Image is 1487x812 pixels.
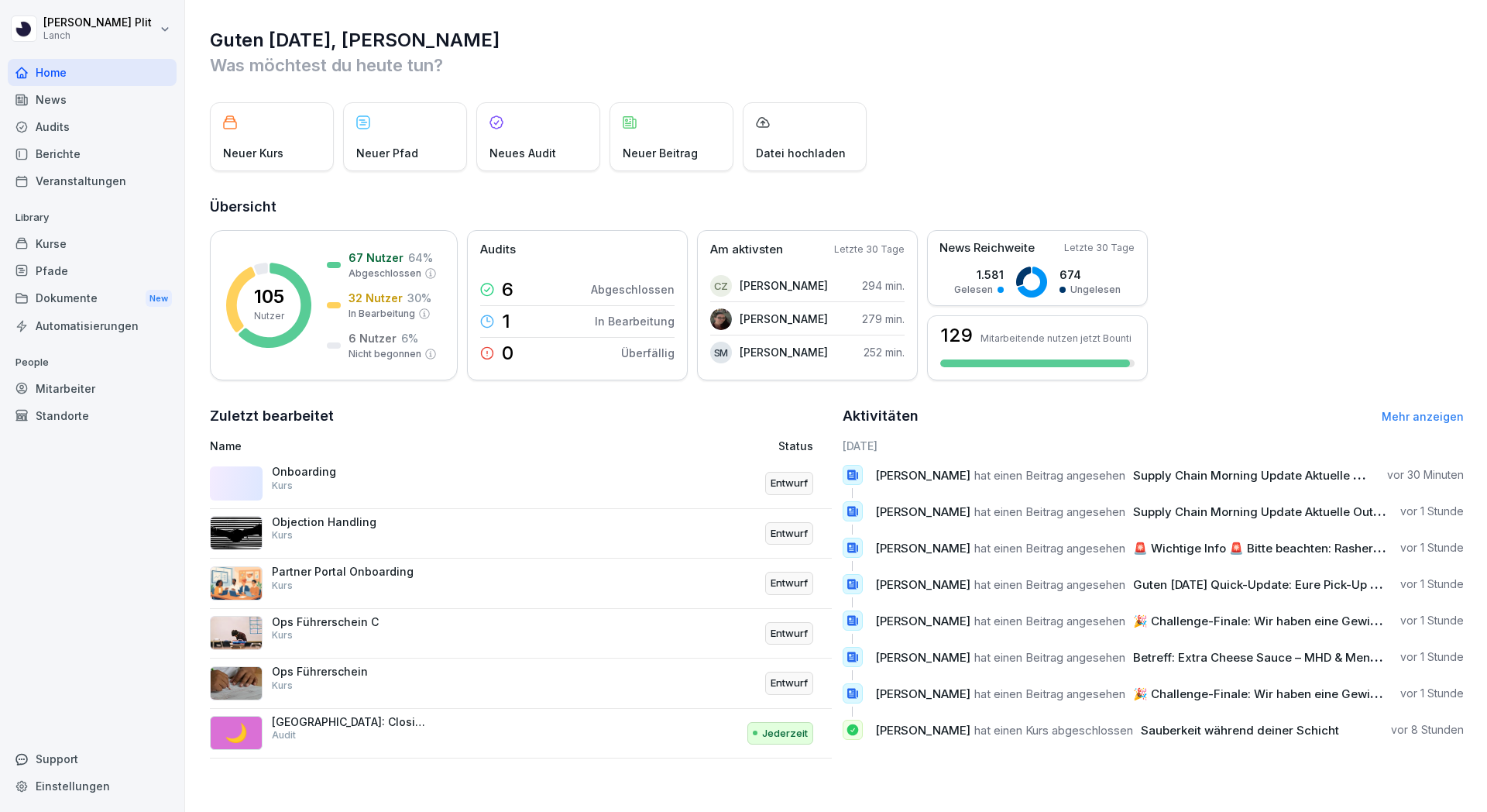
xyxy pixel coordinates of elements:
[623,145,698,161] p: Neuer Beitrag
[954,267,1004,283] p: 1.581
[8,167,177,194] a: Veranstaltungen
[710,342,732,363] div: SM
[8,257,177,284] a: Pfade
[974,541,1125,556] span: hat einen Beitrag angesehen
[771,526,808,542] p: Entwurf
[43,16,152,29] p: [PERSON_NAME] Plit
[954,283,993,297] p: Gelesen
[210,709,832,759] a: 🌙[GEOGRAPHIC_DATA]: ClosingAuditJederzeit
[502,344,513,363] p: 0
[1391,722,1464,738] p: vor 8 Stunden
[356,145,418,161] p: Neuer Pfad
[272,465,427,479] p: Onboarding
[1070,283,1121,297] p: Ungelesen
[272,715,427,729] p: [GEOGRAPHIC_DATA]: Closing
[974,577,1125,592] span: hat einen Beitrag angesehen
[502,280,513,299] p: 6
[974,686,1125,701] span: hat einen Beitrag angesehen
[254,287,284,306] p: 105
[740,311,828,327] p: [PERSON_NAME]
[8,59,177,86] a: Home
[756,145,846,161] p: Datei hochladen
[8,312,177,339] a: Automatisierungen
[502,312,510,331] p: 1
[272,728,296,742] p: Audit
[8,350,177,375] p: People
[8,205,177,230] p: Library
[834,243,905,256] p: Letzte 30 Tage
[974,504,1125,519] span: hat einen Beitrag angesehen
[272,628,293,642] p: Kurs
[710,241,783,259] p: Am aktivsten
[349,249,404,266] p: 67 Nutzer
[210,509,832,559] a: Objection HandlingKursEntwurf
[349,347,421,361] p: Nicht begonnen
[8,230,177,257] a: Kurse
[489,145,556,161] p: Neues Audit
[862,311,905,327] p: 279 min.
[710,275,732,297] div: CZ
[862,277,905,294] p: 294 min.
[8,86,177,113] div: News
[864,344,905,360] p: 252 min.
[349,267,421,280] p: Abgeschlossen
[272,579,293,593] p: Kurs
[740,344,828,360] p: [PERSON_NAME]
[272,565,427,579] p: Partner Portal Onboarding
[974,468,1125,483] span: hat einen Beitrag angesehen
[621,345,675,361] p: Überfällig
[210,616,263,650] img: wfeh9c47e0qhqpfpwp8l3uh9.png
[875,468,970,483] span: [PERSON_NAME]
[146,290,172,308] div: New
[210,566,263,600] img: h1j9wg8uynpur8hwzmp3rckq.png
[8,772,177,800] a: Einstellungen
[225,719,248,747] p: 🌙
[480,241,516,259] p: Audits
[1400,576,1464,592] p: vor 1 Stunde
[875,650,970,665] span: [PERSON_NAME]
[875,504,970,519] span: [PERSON_NAME]
[210,196,1464,218] h2: Übersicht
[8,745,177,772] div: Support
[8,284,177,313] div: Dokumente
[875,577,970,592] span: [PERSON_NAME]
[210,559,832,609] a: Partner Portal OnboardingKursEntwurf
[1400,613,1464,628] p: vor 1 Stunde
[771,576,808,591] p: Entwurf
[1400,540,1464,556] p: vor 1 Stunde
[8,113,177,140] a: Audits
[940,326,973,345] h3: 129
[8,140,177,167] a: Berichte
[349,307,415,321] p: In Bearbeitung
[974,723,1133,738] span: hat einen Kurs abgeschlossen
[210,405,832,427] h2: Zuletzt bearbeitet
[272,515,427,529] p: Objection Handling
[210,28,1464,53] h1: Guten [DATE], [PERSON_NAME]
[974,650,1125,665] span: hat einen Beitrag angesehen
[272,479,293,493] p: Kurs
[843,405,919,427] h2: Aktivitäten
[939,239,1035,257] p: News Reichweite
[349,290,403,306] p: 32 Nutzer
[591,281,675,298] p: Abgeschlossen
[710,308,732,330] img: vsdb780yjq3c8z0fgsc1orml.png
[1387,467,1464,483] p: vor 30 Minuten
[223,145,283,161] p: Neuer Kurs
[407,290,431,306] p: 30 %
[210,438,599,454] p: Name
[875,686,970,701] span: [PERSON_NAME]
[210,53,1464,77] p: Was möchtest du heute tun?
[875,614,970,628] span: [PERSON_NAME]
[1382,410,1464,423] a: Mehr anzeigen
[778,438,813,454] p: Status
[272,615,427,629] p: Ops Führerschein C
[8,402,177,429] div: Standorte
